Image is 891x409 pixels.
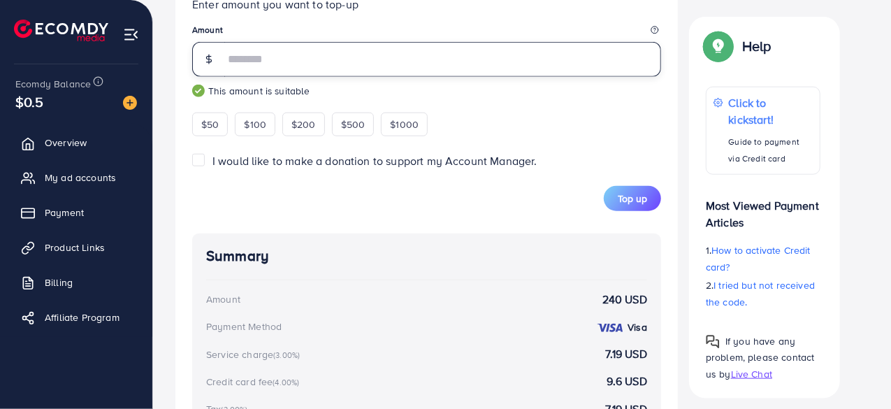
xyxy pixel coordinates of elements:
p: Help [742,38,772,55]
img: Popup guide [706,34,731,59]
strong: 7.19 USD [606,346,647,362]
strong: 9.6 USD [607,373,647,389]
span: Affiliate Program [45,310,119,324]
div: Payment Method [206,320,282,333]
small: (3.00%) [273,350,300,361]
strong: 240 USD [602,292,647,308]
span: Billing [45,275,73,289]
span: Top up [618,192,647,206]
img: image [123,96,137,110]
span: Product Links [45,241,105,254]
p: Click to kickstart! [729,94,813,128]
img: guide [192,85,205,97]
img: credit [596,322,624,333]
div: Service charge [206,347,304,361]
small: (4.00%) [273,377,299,388]
span: Payment [45,206,84,220]
img: Popup guide [706,335,720,349]
a: Payment [10,199,142,227]
span: If you have any problem, please contact us by [706,334,815,380]
img: menu [123,27,139,43]
div: Amount [206,292,240,306]
span: $0.5 [15,92,44,112]
span: $500 [341,117,365,131]
strong: Visa [628,320,647,334]
a: Affiliate Program [10,303,142,331]
a: My ad accounts [10,164,142,192]
span: My ad accounts [45,171,116,185]
a: Overview [10,129,142,157]
span: I tried but not received the code. [706,278,815,309]
span: I would like to make a donation to support my Account Manager. [212,153,537,168]
p: 2. [706,277,820,310]
span: $1000 [390,117,419,131]
span: Ecomdy Balance [15,77,91,91]
div: Credit card fee [206,375,304,389]
a: Billing [10,268,142,296]
a: Product Links [10,234,142,261]
span: $50 [201,117,219,131]
iframe: Chat [832,346,881,399]
span: Live Chat [731,366,772,380]
h4: Summary [206,247,647,265]
p: Guide to payment via Credit card [729,134,813,167]
span: Overview [45,136,87,150]
span: $200 [291,117,316,131]
small: This amount is suitable [192,84,661,98]
button: Top up [604,186,661,211]
p: Most Viewed Payment Articles [706,186,820,231]
span: How to activate Credit card? [706,243,811,274]
span: $100 [244,117,266,131]
img: logo [14,20,108,41]
legend: Amount [192,24,661,41]
p: 1. [706,242,820,275]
